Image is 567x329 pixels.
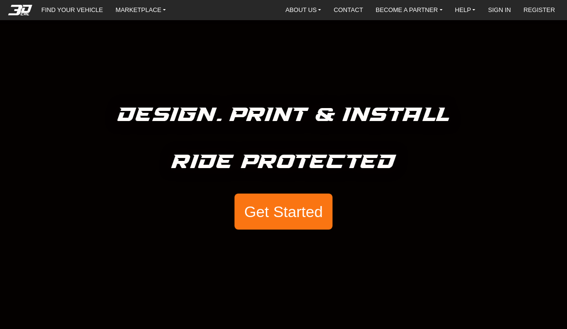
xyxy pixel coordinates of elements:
[484,4,515,16] a: SIGN IN
[330,4,367,16] a: CONTACT
[37,4,107,16] a: FIND YOUR VEHICLE
[172,146,396,178] h5: Ride Protected
[234,194,333,230] button: Get Started
[282,4,325,16] a: ABOUT US
[451,4,480,16] a: HELP
[118,99,450,131] h5: Design. Print & Install
[112,4,170,16] a: MARKETPLACE
[519,4,558,16] a: REGISTER
[372,4,446,16] a: BECOME A PARTNER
